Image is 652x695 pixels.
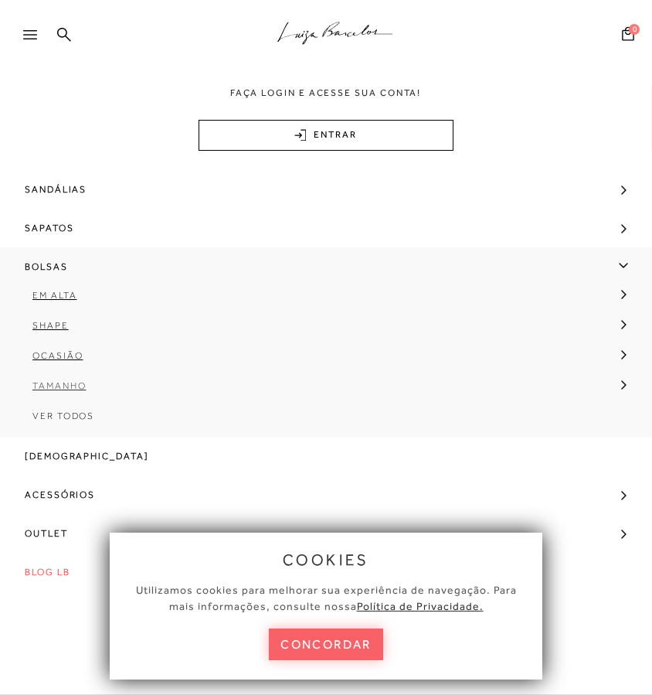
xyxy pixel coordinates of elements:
span: Acessórios [25,475,95,514]
span: Outlet [25,514,68,553]
span: Sapatos [25,209,73,247]
button: 0 [617,26,639,46]
span: Em Alta [32,290,76,301]
a: Política de Privacidade. [357,600,484,612]
span: BLOG LB [25,553,70,591]
button: concordar [269,629,383,660]
a: ENTRAR [199,120,453,151]
span: Tamanho [32,380,86,391]
span: Bolsas [25,247,68,286]
span: Ver Todos [32,411,94,421]
span: Utilizamos cookies para melhorar sua experiência de navegação. Para mais informações, consulte nossa [136,584,517,612]
span: 0 [629,24,640,35]
span: Sandálias [25,170,87,209]
span: [DEMOGRAPHIC_DATA] [25,437,149,475]
span: Ocasião [32,350,83,361]
span: cookies [283,551,369,568]
span: Shape [32,320,69,331]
